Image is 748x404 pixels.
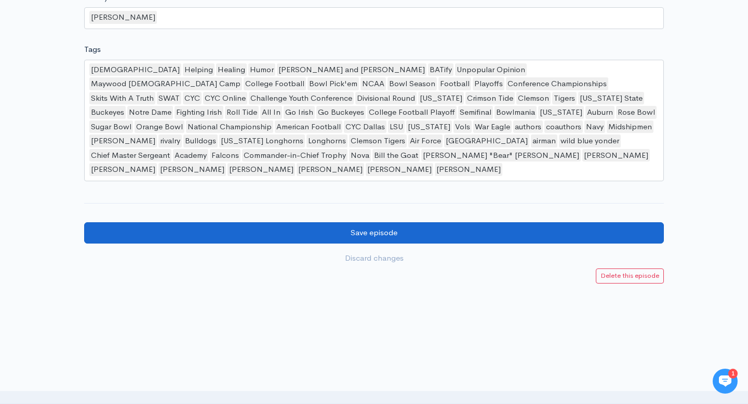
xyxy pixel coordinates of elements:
[473,77,504,90] div: Playoffs
[89,63,181,76] div: [DEMOGRAPHIC_DATA]
[438,77,471,90] div: Football
[216,63,247,76] div: Healing
[275,120,342,133] div: American Football
[495,106,537,119] div: Bowlmania
[306,134,348,147] div: Longhorns
[316,106,366,119] div: Go Buckeyes
[244,77,306,90] div: College Football
[14,178,194,191] p: Find an answer quickly
[360,77,386,90] div: NCAA
[203,92,247,105] div: CYC Online
[421,149,581,162] div: [PERSON_NAME] "Bear" [PERSON_NAME]
[89,106,126,119] div: Buckeyes
[516,92,551,105] div: Clemson
[157,92,181,105] div: SWAT
[458,106,493,119] div: Semifinal
[67,144,125,152] span: New conversation
[428,63,453,76] div: BATify
[249,92,354,105] div: Challenge Youth Conference
[89,163,157,176] div: [PERSON_NAME]
[186,120,273,133] div: National Championship
[406,120,452,133] div: [US_STATE]
[355,92,417,105] div: Divisional Round
[297,163,364,176] div: [PERSON_NAME]
[513,120,543,133] div: authors
[16,50,192,67] h1: Hi 👋
[600,271,659,280] small: Delete this episode
[158,134,182,147] div: rivalry
[582,149,650,162] div: [PERSON_NAME]
[584,120,605,133] div: Navy
[219,134,305,147] div: [US_STATE] Longhorns
[578,92,644,105] div: [US_STATE] State
[84,222,664,244] input: Save episode
[344,120,386,133] div: CYC Dallas
[538,106,584,119] div: [US_STATE]
[607,120,653,133] div: Midshipmen
[616,106,657,119] div: Rose Bowl
[89,92,155,105] div: Skits With A Truth
[506,77,608,90] div: Conference Championships
[418,92,464,105] div: [US_STATE]
[135,120,184,133] div: Orange Bowl
[30,195,185,216] input: Search articles
[89,149,171,162] div: Chief Master Sergeant
[173,149,208,162] div: Academy
[127,106,173,119] div: Notre Dame
[158,163,226,176] div: [PERSON_NAME]
[183,92,202,105] div: CYC
[388,120,405,133] div: LSU
[552,92,577,105] div: Tigers
[713,369,738,394] iframe: gist-messenger-bubble-iframe
[473,120,512,133] div: War Eagle
[453,120,472,133] div: Vols
[277,63,426,76] div: [PERSON_NAME] and [PERSON_NAME]
[242,149,348,162] div: Commander-in-Chief Trophy
[16,138,192,158] button: New conversation
[84,44,101,56] label: Tags
[89,77,242,90] div: Maywood [DEMOGRAPHIC_DATA] Camp
[284,106,315,119] div: Go Irish
[16,69,192,119] h2: Just let us know if you need anything and we'll be happy to help! 🙂
[183,134,218,147] div: Bulldogs
[559,134,621,147] div: wild blue yonder
[531,134,557,147] div: airman
[349,149,371,162] div: Nova
[388,77,437,90] div: Bowl Season
[585,106,615,119] div: Auburn
[89,11,157,24] div: [PERSON_NAME]
[248,63,275,76] div: Humor
[349,134,407,147] div: Clemson Tigers
[366,163,433,176] div: [PERSON_NAME]
[435,163,502,176] div: [PERSON_NAME]
[465,92,515,105] div: Crimson Tide
[84,248,664,269] a: Discard changes
[89,120,133,133] div: Sugar Bowl
[308,77,359,90] div: Bowl Pick'em
[372,149,420,162] div: Bill the Goat
[367,106,457,119] div: College Football Playoff
[183,63,215,76] div: Helping
[89,134,157,147] div: [PERSON_NAME]
[175,106,223,119] div: Fighting Irish
[408,134,443,147] div: Air Force
[225,106,259,119] div: Roll Tide
[260,106,282,119] div: All In
[455,63,527,76] div: Unpopular Opinion
[228,163,295,176] div: [PERSON_NAME]
[444,134,529,147] div: [GEOGRAPHIC_DATA]
[210,149,241,162] div: Falcons
[544,120,583,133] div: coauthors
[596,268,664,284] a: Delete this episode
